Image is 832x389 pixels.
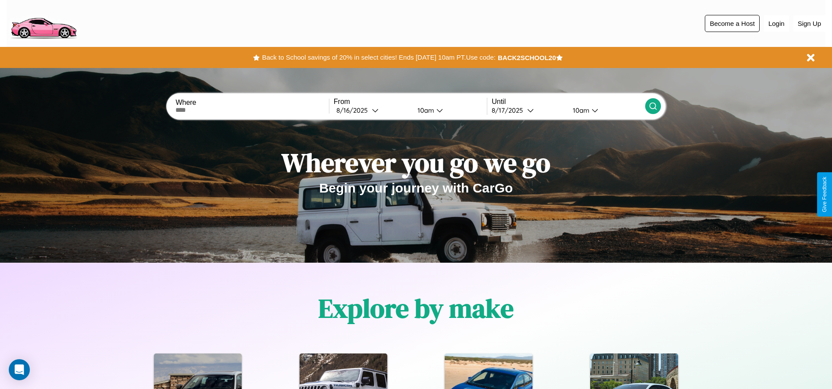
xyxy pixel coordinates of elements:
[566,106,645,115] button: 10am
[318,290,514,326] h1: Explore by make
[492,98,645,106] label: Until
[336,106,372,114] div: 8 / 16 / 2025
[821,177,828,212] div: Give Feedback
[334,106,411,115] button: 8/16/2025
[793,15,825,32] button: Sign Up
[7,4,80,41] img: logo
[411,106,487,115] button: 10am
[492,106,527,114] div: 8 / 17 / 2025
[498,54,556,61] b: BACK2SCHOOL20
[413,106,436,114] div: 10am
[705,15,760,32] button: Become a Host
[9,359,30,380] div: Open Intercom Messenger
[334,98,487,106] label: From
[260,51,497,64] button: Back to School savings of 20% in select cities! Ends [DATE] 10am PT.Use code:
[175,99,329,107] label: Where
[568,106,592,114] div: 10am
[764,15,789,32] button: Login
